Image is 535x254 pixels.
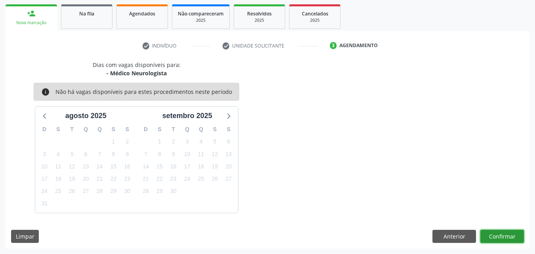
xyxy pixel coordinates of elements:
div: 3 [330,42,337,49]
span: segunda-feira, 25 de agosto de 2025 [53,186,64,197]
span: segunda-feira, 18 de agosto de 2025 [53,174,64,185]
span: domingo, 3 de agosto de 2025 [39,149,50,160]
span: terça-feira, 30 de setembro de 2025 [168,186,179,197]
span: sexta-feira, 15 de agosto de 2025 [108,161,119,172]
span: segunda-feira, 8 de setembro de 2025 [154,149,165,160]
span: quarta-feira, 10 de setembro de 2025 [182,149,193,160]
div: T [166,123,180,136]
span: quinta-feira, 11 de setembro de 2025 [196,149,207,160]
div: 2025 [240,17,279,23]
div: Nova marcação [11,20,51,26]
span: quinta-feira, 25 de setembro de 2025 [196,174,207,185]
span: sexta-feira, 26 de setembro de 2025 [209,174,220,185]
span: Resolvidos [247,10,272,17]
span: quarta-feira, 27 de agosto de 2025 [80,186,91,197]
span: sábado, 9 de agosto de 2025 [122,149,133,160]
div: S [208,123,222,136]
span: sexta-feira, 29 de agosto de 2025 [108,186,119,197]
span: Cancelados [302,10,328,17]
span: domingo, 24 de agosto de 2025 [39,186,50,197]
div: T [65,123,79,136]
span: terça-feira, 19 de agosto de 2025 [67,174,78,185]
span: quinta-feira, 21 de agosto de 2025 [94,174,105,185]
span: domingo, 7 de setembro de 2025 [140,149,151,160]
div: Dias com vagas disponíveis para: [93,61,181,77]
span: quinta-feira, 28 de agosto de 2025 [94,186,105,197]
button: Anterior [432,230,476,243]
div: person_add [27,9,36,18]
span: domingo, 17 de agosto de 2025 [39,174,50,185]
span: terça-feira, 2 de setembro de 2025 [168,136,179,147]
span: quinta-feira, 18 de setembro de 2025 [196,161,207,172]
div: D [38,123,51,136]
span: quarta-feira, 17 de setembro de 2025 [182,161,193,172]
span: sábado, 16 de agosto de 2025 [122,161,133,172]
span: terça-feira, 23 de setembro de 2025 [168,174,179,185]
span: sexta-feira, 12 de setembro de 2025 [209,149,220,160]
span: quinta-feira, 4 de setembro de 2025 [196,136,207,147]
span: quarta-feira, 20 de agosto de 2025 [80,174,91,185]
span: segunda-feira, 15 de setembro de 2025 [154,161,165,172]
span: sábado, 13 de setembro de 2025 [223,149,234,160]
span: sábado, 27 de setembro de 2025 [223,174,234,185]
div: Q [194,123,208,136]
span: Na fila [79,10,94,17]
span: sexta-feira, 1 de agosto de 2025 [108,136,119,147]
div: 2025 [295,17,335,23]
span: segunda-feira, 22 de setembro de 2025 [154,174,165,185]
span: segunda-feira, 4 de agosto de 2025 [53,149,64,160]
span: sexta-feira, 5 de setembro de 2025 [209,136,220,147]
span: sábado, 2 de agosto de 2025 [122,136,133,147]
span: Agendados [129,10,155,17]
span: sábado, 6 de setembro de 2025 [223,136,234,147]
div: Q [93,123,107,136]
div: agosto 2025 [62,111,110,121]
span: quarta-feira, 13 de agosto de 2025 [80,161,91,172]
div: S [222,123,236,136]
span: quinta-feira, 7 de agosto de 2025 [94,149,105,160]
span: terça-feira, 9 de setembro de 2025 [168,149,179,160]
span: sábado, 20 de setembro de 2025 [223,161,234,172]
i: info [41,88,50,96]
div: setembro 2025 [159,111,215,121]
span: sexta-feira, 19 de setembro de 2025 [209,161,220,172]
button: Confirmar [480,230,524,243]
span: Não compareceram [178,10,224,17]
span: terça-feira, 5 de agosto de 2025 [67,149,78,160]
span: segunda-feira, 1 de setembro de 2025 [154,136,165,147]
div: Q [180,123,194,136]
span: sábado, 30 de agosto de 2025 [122,186,133,197]
div: S [51,123,65,136]
span: sexta-feira, 22 de agosto de 2025 [108,174,119,185]
span: quarta-feira, 6 de agosto de 2025 [80,149,91,160]
span: terça-feira, 26 de agosto de 2025 [67,186,78,197]
div: Q [79,123,93,136]
div: Agendamento [339,42,378,49]
span: sexta-feira, 8 de agosto de 2025 [108,149,119,160]
div: 2025 [178,17,224,23]
div: - Médico Neurologista [93,69,181,77]
div: S [153,123,167,136]
span: domingo, 10 de agosto de 2025 [39,161,50,172]
span: segunda-feira, 11 de agosto de 2025 [53,161,64,172]
span: segunda-feira, 29 de setembro de 2025 [154,186,165,197]
span: domingo, 14 de setembro de 2025 [140,161,151,172]
span: quinta-feira, 14 de agosto de 2025 [94,161,105,172]
span: domingo, 31 de agosto de 2025 [39,198,50,209]
span: terça-feira, 12 de agosto de 2025 [67,161,78,172]
span: terça-feira, 16 de setembro de 2025 [168,161,179,172]
span: domingo, 28 de setembro de 2025 [140,186,151,197]
div: S [120,123,134,136]
span: quarta-feira, 24 de setembro de 2025 [182,174,193,185]
div: S [107,123,120,136]
span: sábado, 23 de agosto de 2025 [122,174,133,185]
span: domingo, 21 de setembro de 2025 [140,174,151,185]
span: quarta-feira, 3 de setembro de 2025 [182,136,193,147]
div: D [139,123,153,136]
div: Não há vagas disponíveis para estes procedimentos neste período [55,88,232,96]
